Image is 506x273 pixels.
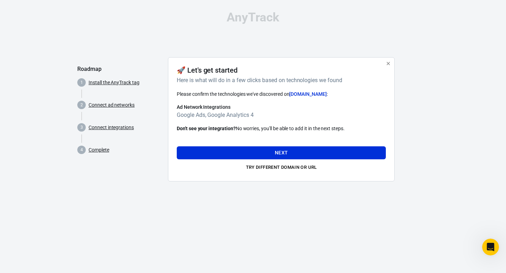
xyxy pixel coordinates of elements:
[177,66,238,74] h4: 🚀 Let's get started
[177,162,386,173] button: Try different domain or url
[80,125,83,130] text: 3
[77,11,429,24] div: AnyTrack
[80,80,83,85] text: 1
[177,125,386,132] p: No worries, you'll be able to add it in the next steps.
[177,104,386,111] h6: Ad Network Integrations
[89,101,135,109] a: Connect ad networks
[80,102,83,107] text: 2
[177,111,386,119] h6: Google Ads, Google Analytics 4
[177,76,383,85] h6: Here is what will do in a few clicks based on technologies we found
[89,124,134,131] a: Connect integrations
[177,91,328,97] span: Please confirm the technologies we've discovered on :
[89,146,109,154] a: Complete
[289,91,326,97] span: [DOMAIN_NAME]
[80,147,83,152] text: 4
[177,146,386,159] button: Next
[482,239,499,255] iframe: Intercom live chat
[89,79,140,86] a: Install the AnyTrack tag
[177,126,236,131] strong: Don't see your integration?
[77,66,162,73] h5: Roadmap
